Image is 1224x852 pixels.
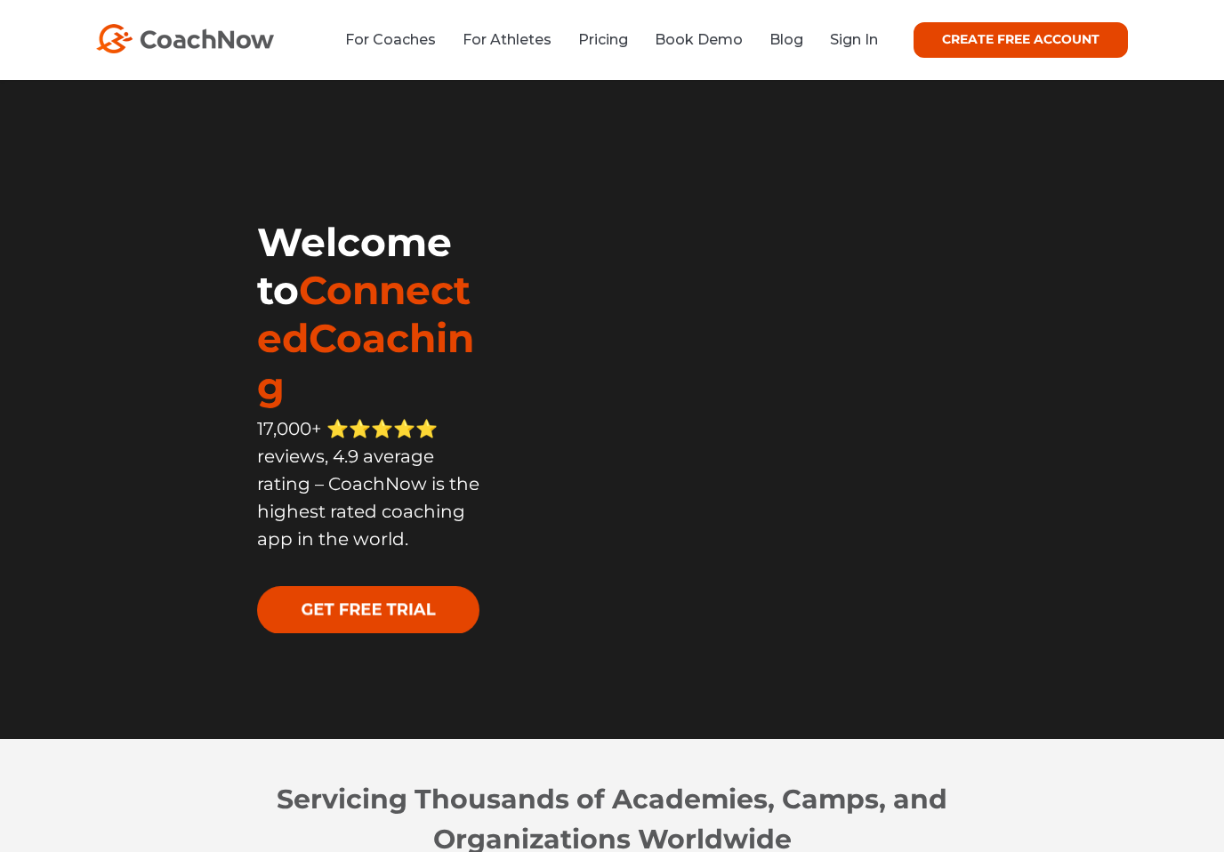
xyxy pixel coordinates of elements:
[257,218,485,410] h1: Welcome to
[257,418,479,550] span: 17,000+ ⭐️⭐️⭐️⭐️⭐️ reviews, 4.9 average rating – CoachNow is the highest rated coaching app in th...
[578,31,628,48] a: Pricing
[257,266,474,410] span: ConnectedCoaching
[463,31,552,48] a: For Athletes
[830,31,878,48] a: Sign In
[914,22,1128,58] a: CREATE FREE ACCOUNT
[769,31,803,48] a: Blog
[655,31,743,48] a: Book Demo
[257,586,479,633] img: GET FREE TRIAL
[96,24,274,53] img: CoachNow Logo
[345,31,436,48] a: For Coaches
